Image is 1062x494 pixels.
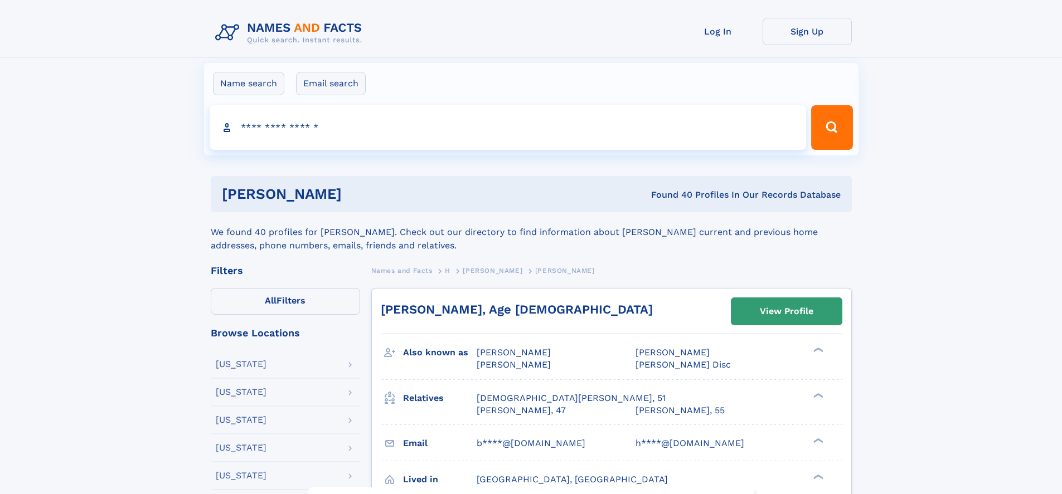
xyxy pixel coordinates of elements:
[403,389,477,408] h3: Relatives
[371,263,433,277] a: Names and Facts
[445,267,450,275] span: H
[477,474,668,485] span: [GEOGRAPHIC_DATA], [GEOGRAPHIC_DATA]
[477,392,666,404] a: [DEMOGRAPHIC_DATA][PERSON_NAME], 51
[673,18,763,45] a: Log In
[496,189,841,201] div: Found 40 Profiles In Our Records Database
[636,347,710,358] span: [PERSON_NAME]
[213,72,284,95] label: Name search
[210,105,807,150] input: search input
[211,212,852,252] div: We found 40 profiles for [PERSON_NAME]. Check out our directory to find information about [PERSON...
[463,267,522,275] span: [PERSON_NAME]
[636,404,725,417] a: [PERSON_NAME], 55
[381,302,653,316] a: [PERSON_NAME], Age [DEMOGRAPHIC_DATA]
[216,360,266,369] div: [US_STATE]
[216,415,266,424] div: [US_STATE]
[811,473,824,480] div: ❯
[296,72,366,95] label: Email search
[216,443,266,452] div: [US_STATE]
[216,471,266,480] div: [US_STATE]
[403,434,477,453] h3: Email
[731,298,842,325] a: View Profile
[211,18,371,48] img: Logo Names and Facts
[760,299,813,324] div: View Profile
[811,392,824,399] div: ❯
[636,359,731,370] span: [PERSON_NAME] Disc
[477,359,551,370] span: [PERSON_NAME]
[763,18,852,45] a: Sign Up
[811,105,852,150] button: Search Button
[403,470,477,489] h3: Lived in
[211,328,360,338] div: Browse Locations
[265,295,277,306] span: All
[211,288,360,315] label: Filters
[811,346,824,354] div: ❯
[211,266,360,276] div: Filters
[445,263,450,277] a: H
[535,267,595,275] span: [PERSON_NAME]
[477,347,551,358] span: [PERSON_NAME]
[463,263,522,277] a: [PERSON_NAME]
[216,388,266,397] div: [US_STATE]
[811,437,824,444] div: ❯
[403,343,477,362] h3: Also known as
[222,187,497,201] h1: [PERSON_NAME]
[477,404,566,417] a: [PERSON_NAME], 47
